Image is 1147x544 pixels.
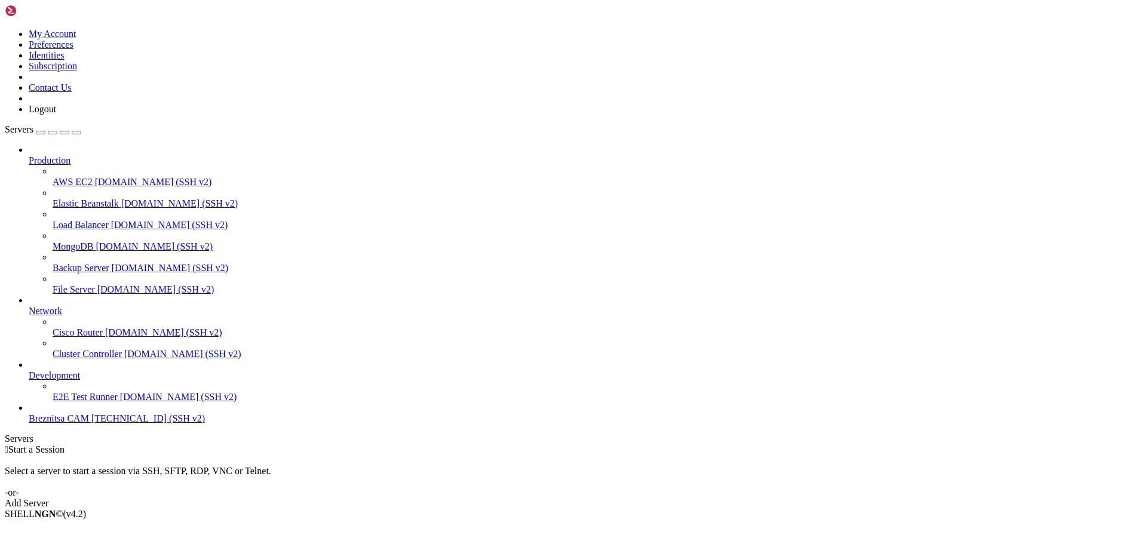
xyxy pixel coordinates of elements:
[29,306,1142,316] a: Network
[29,402,1142,424] li: Breznitsa CAM [TECHNICAL_ID] (SSH v2)
[95,177,212,187] span: [DOMAIN_NAME] (SSH v2)
[53,392,1142,402] a: E2E Test Runner [DOMAIN_NAME] (SSH v2)
[53,220,109,230] span: Load Balancer
[53,230,1142,252] li: MongoDB [DOMAIN_NAME] (SSH v2)
[29,359,1142,402] li: Development
[29,155,1142,166] a: Production
[29,306,62,316] span: Network
[5,124,33,134] span: Servers
[35,509,56,519] b: NGN
[96,241,213,251] span: [DOMAIN_NAME] (SSH v2)
[53,263,1142,273] a: Backup Server [DOMAIN_NAME] (SSH v2)
[5,509,86,519] span: SHELL ©
[5,124,81,134] a: Servers
[5,5,73,17] img: Shellngn
[53,188,1142,209] li: Elastic Beanstalk [DOMAIN_NAME] (SSH v2)
[53,284,1142,295] a: File Server [DOMAIN_NAME] (SSH v2)
[53,381,1142,402] li: E2E Test Runner [DOMAIN_NAME] (SSH v2)
[121,198,238,208] span: [DOMAIN_NAME] (SSH v2)
[111,220,228,230] span: [DOMAIN_NAME] (SSH v2)
[29,370,1142,381] a: Development
[53,327,103,337] span: Cisco Router
[29,295,1142,359] li: Network
[53,241,1142,252] a: MongoDB [DOMAIN_NAME] (SSH v2)
[97,284,214,294] span: [DOMAIN_NAME] (SSH v2)
[53,349,1142,359] a: Cluster Controller [DOMAIN_NAME] (SSH v2)
[5,434,1142,444] div: Servers
[53,166,1142,188] li: AWS EC2 [DOMAIN_NAME] (SSH v2)
[29,413,1142,424] a: Breznitsa CAM [TECHNICAL_ID] (SSH v2)
[29,145,1142,295] li: Production
[53,177,93,187] span: AWS EC2
[53,273,1142,295] li: File Server [DOMAIN_NAME] (SSH v2)
[29,155,70,165] span: Production
[53,198,119,208] span: Elastic Beanstalk
[53,316,1142,338] li: Cisco Router [DOMAIN_NAME] (SSH v2)
[53,327,1142,338] a: Cisco Router [DOMAIN_NAME] (SSH v2)
[91,413,205,423] span: [TECHNICAL_ID] (SSH v2)
[63,509,87,519] span: 4.2.0
[53,209,1142,230] li: Load Balancer [DOMAIN_NAME] (SSH v2)
[53,241,93,251] span: MongoDB
[53,263,109,273] span: Backup Server
[29,104,56,114] a: Logout
[53,349,122,359] span: Cluster Controller
[5,444,8,454] span: 
[8,444,65,454] span: Start a Session
[29,413,89,423] span: Breznitsa CAM
[53,220,1142,230] a: Load Balancer [DOMAIN_NAME] (SSH v2)
[53,198,1142,209] a: Elastic Beanstalk [DOMAIN_NAME] (SSH v2)
[29,82,72,93] a: Contact Us
[5,455,1142,498] div: Select a server to start a session via SSH, SFTP, RDP, VNC or Telnet. -or-
[29,50,65,60] a: Identities
[29,61,77,71] a: Subscription
[53,392,118,402] span: E2E Test Runner
[53,252,1142,273] li: Backup Server [DOMAIN_NAME] (SSH v2)
[5,498,1142,509] div: Add Server
[29,39,73,50] a: Preferences
[29,29,76,39] a: My Account
[53,284,95,294] span: File Server
[29,370,80,380] span: Development
[120,392,237,402] span: [DOMAIN_NAME] (SSH v2)
[112,263,229,273] span: [DOMAIN_NAME] (SSH v2)
[124,349,241,359] span: [DOMAIN_NAME] (SSH v2)
[53,338,1142,359] li: Cluster Controller [DOMAIN_NAME] (SSH v2)
[53,177,1142,188] a: AWS EC2 [DOMAIN_NAME] (SSH v2)
[105,327,222,337] span: [DOMAIN_NAME] (SSH v2)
